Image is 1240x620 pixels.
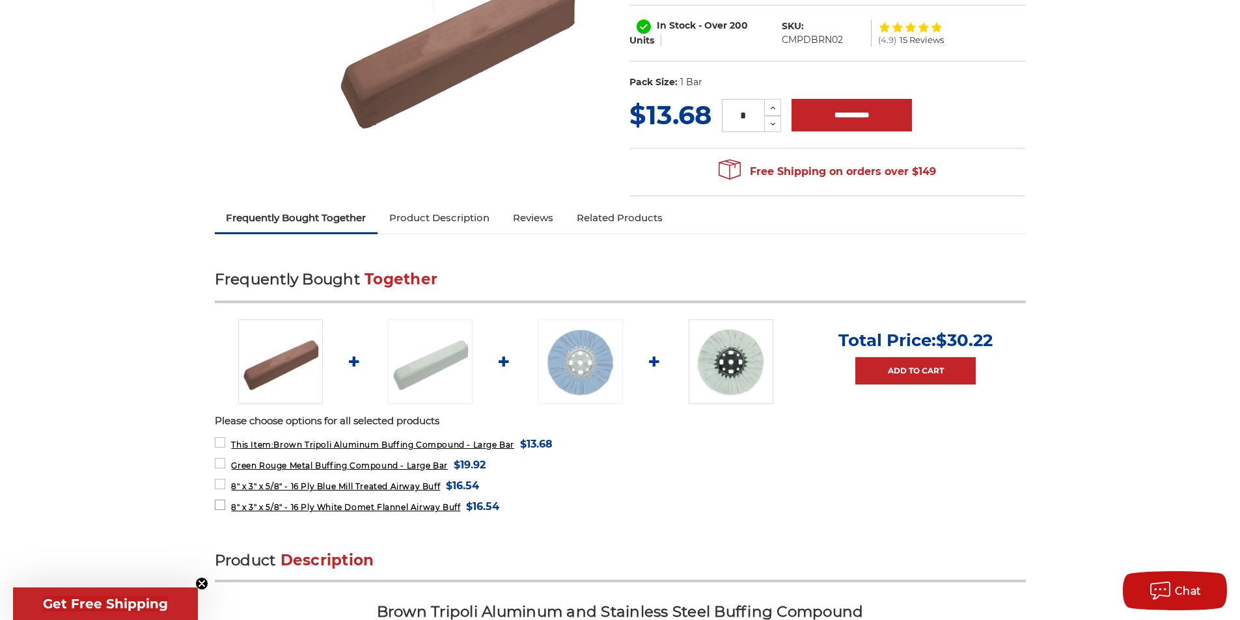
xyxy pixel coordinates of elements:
[365,270,437,288] span: Together
[1175,585,1202,597] span: Chat
[782,20,804,33] dt: SKU:
[378,204,501,232] a: Product Description
[936,330,993,351] span: $30.22
[215,414,1026,429] p: Please choose options for all selected products
[698,20,727,31] span: - Over
[838,330,993,351] p: Total Price:
[466,498,499,515] span: $16.54
[855,357,976,384] a: Add to Cart
[231,440,273,450] strong: This Item:
[629,75,678,89] dt: Pack Size:
[565,204,674,232] a: Related Products
[501,204,565,232] a: Reviews
[231,461,448,470] span: Green Rouge Metal Buffing Compound - Large Bar
[231,502,460,512] span: 8" x 3" x 5/8" - 16 Ply White Domet Flannel Airway Buff
[900,36,944,44] span: 15 Reviews
[215,551,276,569] span: Product
[281,551,374,569] span: Description
[454,456,486,474] span: $19.92
[215,270,360,288] span: Frequently Bought
[878,36,896,44] span: (4.9)
[231,440,514,450] span: Brown Tripoli Aluminum Buffing Compound - Large Bar
[1123,571,1227,610] button: Chat
[231,481,440,491] span: 8" x 3" x 5/8" - 16 Ply Blue Mill Treated Airway Buff
[730,20,748,31] span: 200
[215,204,378,232] a: Frequently Bought Together
[629,34,654,46] span: Units
[520,435,553,453] span: $13.68
[782,33,843,47] dd: CMPDBRN02
[13,587,198,620] div: Get Free ShippingClose teaser
[446,477,479,494] span: $16.54
[43,596,168,612] span: Get Free Shipping
[680,75,702,89] dd: 1 Bar
[195,577,208,590] button: Close teaser
[657,20,696,31] span: In Stock
[238,319,323,404] img: Brown Tripoli Aluminum Buffing Compound
[629,99,711,131] span: $13.68
[719,159,936,185] span: Free Shipping on orders over $149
